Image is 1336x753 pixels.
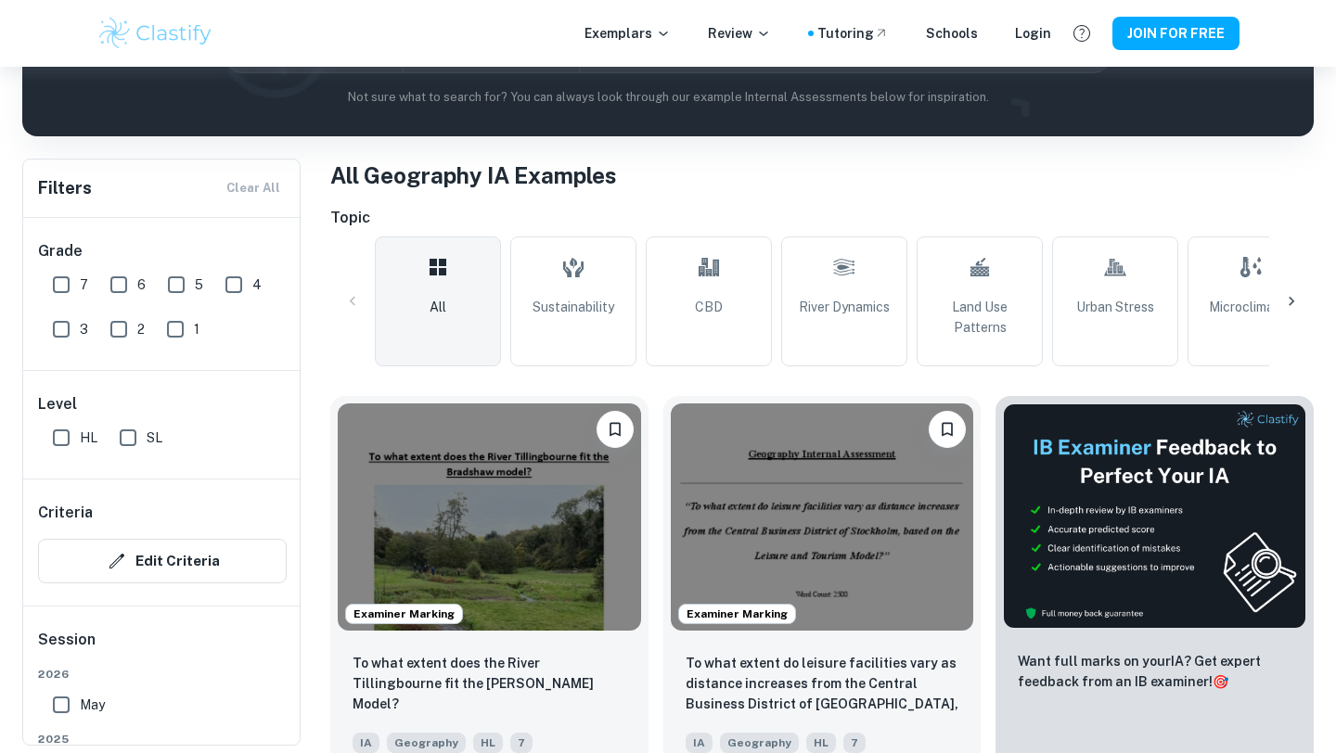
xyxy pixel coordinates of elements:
h6: Session [38,629,287,666]
button: Edit Criteria [38,539,287,583]
span: 7 [80,274,88,295]
span: Land Use Patterns [925,297,1034,338]
button: JOIN FOR FREE [1112,17,1240,50]
span: Examiner Marking [679,606,795,622]
h6: Criteria [38,502,93,524]
button: Please log in to bookmark exemplars [597,411,634,448]
p: Want full marks on your IA ? Get expert feedback from an IB examiner! [1018,651,1291,692]
p: To what extent do leisure facilities vary as distance increases from the Central Business Distric... [686,653,959,716]
span: 2026 [38,666,287,683]
h6: Grade [38,240,287,262]
span: 2025 [38,731,287,747]
span: Microclimates [1209,297,1293,317]
span: HL [473,733,503,753]
img: Geography IA example thumbnail: To what extent do leisure facilities var [671,403,974,631]
span: 2 [137,319,145,339]
span: SL [147,428,162,448]
img: Clastify logo [96,15,214,52]
span: 5 [195,274,203,295]
span: 1 [194,319,199,339]
button: Please log in to bookmark exemplars [929,411,966,448]
span: 7 [510,733,533,753]
span: HL [806,733,836,753]
span: Geography [720,733,799,753]
span: Examiner Marking [346,606,462,622]
span: 3 [80,319,88,339]
span: Sustainability [533,297,614,317]
span: May [80,695,105,715]
span: HL [80,428,97,448]
span: River Dynamics [799,297,890,317]
p: Review [708,23,771,44]
img: Thumbnail [1003,403,1306,629]
span: All [430,297,446,317]
h6: Filters [38,175,92,201]
button: Help and Feedback [1066,18,1098,49]
a: Schools [926,23,978,44]
span: IA [353,733,379,753]
span: 🎯 [1213,674,1228,689]
h6: Topic [330,207,1314,229]
img: Geography IA example thumbnail: To what extent does the River Tillingbou [338,403,641,631]
span: 4 [252,274,262,295]
p: To what extent does the River Tillingbourne fit the Bradshaw Model? [353,653,626,714]
span: IA [686,733,713,753]
a: Login [1015,23,1051,44]
span: 7 [843,733,866,753]
span: 6 [137,274,146,295]
p: Exemplars [584,23,671,44]
span: CBD [695,297,723,317]
p: Not sure what to search for? You can always look through our example Internal Assessments below f... [37,88,1299,107]
span: Urban Stress [1076,297,1154,317]
h6: Level [38,393,287,415]
h1: All Geography IA Examples [330,159,1314,192]
span: Geography [387,733,466,753]
a: Tutoring [817,23,889,44]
